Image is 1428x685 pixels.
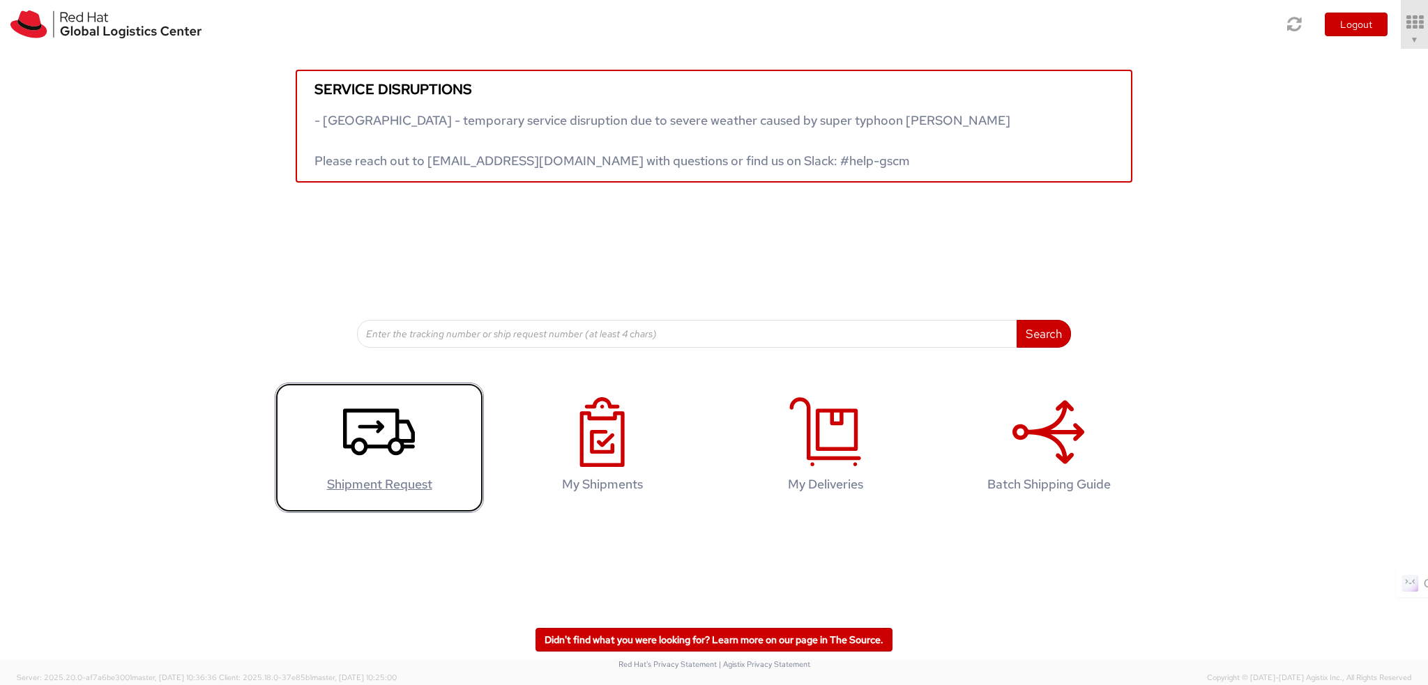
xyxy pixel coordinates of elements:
[312,672,397,682] span: master, [DATE] 10:25:00
[959,477,1139,491] h4: Batch Shipping Guide
[736,477,916,491] h4: My Deliveries
[1017,320,1071,348] button: Search
[314,82,1114,97] h5: Service disruptions
[219,672,397,682] span: Client: 2025.18.0-37e85b1
[289,477,469,491] h4: Shipment Request
[535,628,892,652] a: Didn't find what you were looking for? Learn more on our page in The Source.
[10,10,202,38] img: rh-logistics-00dfa346123c4ec078e1.svg
[314,112,1010,169] span: - [GEOGRAPHIC_DATA] - temporary service disruption due to severe weather caused by super typhoon ...
[512,477,692,491] h4: My Shipments
[132,672,217,682] span: master, [DATE] 10:36:36
[498,383,707,513] a: My Shipments
[618,659,717,669] a: Red Hat's Privacy Statement
[1207,672,1411,684] span: Copyright © [DATE]-[DATE] Agistix Inc., All Rights Reserved
[944,383,1153,513] a: Batch Shipping Guide
[357,320,1017,348] input: Enter the tracking number or ship request number (at least 4 chars)
[296,70,1132,183] a: Service disruptions - [GEOGRAPHIC_DATA] - temporary service disruption due to severe weather caus...
[17,672,217,682] span: Server: 2025.20.0-af7a6be3001
[1325,13,1388,36] button: Logout
[275,383,484,513] a: Shipment Request
[1411,34,1419,45] span: ▼
[721,383,930,513] a: My Deliveries
[719,659,810,669] a: | Agistix Privacy Statement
